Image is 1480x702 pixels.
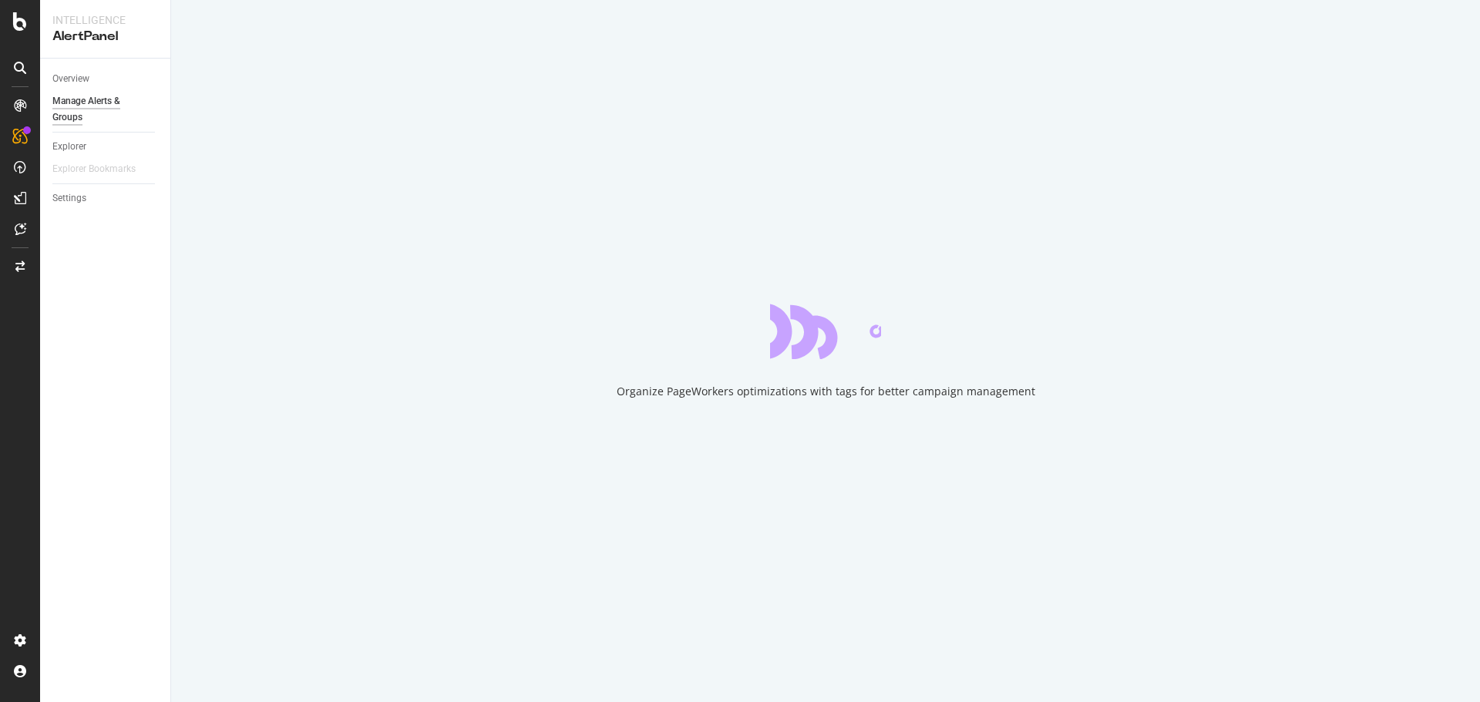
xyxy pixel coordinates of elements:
[52,71,160,87] a: Overview
[52,139,160,155] a: Explorer
[617,384,1035,399] div: Organize PageWorkers optimizations with tags for better campaign management
[52,71,89,87] div: Overview
[52,190,160,207] a: Settings
[52,161,136,177] div: Explorer Bookmarks
[52,93,160,126] a: Manage Alerts & Groups
[52,190,86,207] div: Settings
[52,28,158,45] div: AlertPanel
[52,12,158,28] div: Intelligence
[52,161,151,177] a: Explorer Bookmarks
[52,93,145,126] div: Manage Alerts & Groups
[52,139,86,155] div: Explorer
[770,304,881,359] div: animation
